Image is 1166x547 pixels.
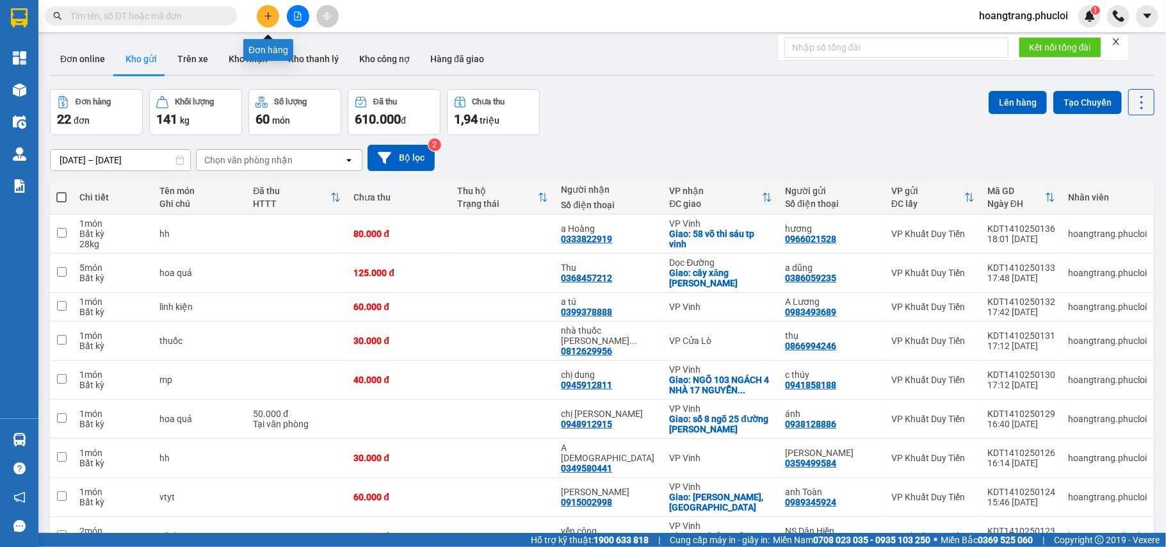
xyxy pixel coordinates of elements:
div: 30.000 đ [353,453,444,463]
div: 0938128886 [785,419,836,429]
div: NS Dân Hiền [785,526,879,536]
strong: 0369 525 060 [978,535,1033,545]
div: Anh Hùng [785,448,879,458]
div: VP Khuất Duy Tiến [891,268,975,278]
span: ... [629,336,637,346]
div: VP Khuất Duy Tiến [891,336,975,346]
button: Lên hàng [989,91,1047,114]
div: 30.000 đ [353,336,444,346]
button: Bộ lọc [368,145,435,171]
div: hoangtrang.phucloi [1068,414,1147,424]
div: Người gửi [785,186,879,196]
div: VP Vinh [670,218,773,229]
div: Bất kỳ [79,497,147,507]
div: 0945912811 [561,380,612,390]
div: 1 món [79,297,147,307]
div: hoangtrang.phucloi [1068,302,1147,312]
span: Miền Nam [773,533,930,547]
div: 0989345924 [785,497,836,507]
strong: 1900 633 818 [594,535,649,545]
button: aim [316,5,339,28]
span: kg [180,115,190,126]
div: VP Vinh [670,521,773,531]
div: 17:42 [DATE] [987,307,1055,317]
span: món [272,115,290,126]
div: 17:48 [DATE] [987,273,1055,283]
span: 60 [255,111,270,127]
div: a Hoàng [561,224,656,234]
div: KDT1410250132 [987,297,1055,307]
div: 28 kg [79,239,147,249]
div: 1 món [79,487,147,497]
button: Đã thu610.000đ [348,89,441,135]
div: hoangtrang.phucloi [1068,531,1147,541]
div: 2 món [79,526,147,536]
span: caret-down [1142,10,1153,22]
div: Đã thu [253,186,330,196]
div: mp [159,375,241,385]
input: Tìm tên, số ĐT hoặc mã đơn [70,9,222,23]
button: plus [257,5,279,28]
div: Ghi chú [159,199,241,209]
div: 0915002998 [561,497,612,507]
div: 1 món [79,370,147,380]
div: hoa quả [159,414,241,424]
span: plus [264,12,273,20]
span: | [1042,533,1044,547]
sup: 2 [428,138,441,151]
button: Kho nhận [218,44,278,74]
button: Kho công nợ [349,44,420,74]
div: VP Khuất Duy Tiến [891,414,975,424]
div: Bất kỳ [79,380,147,390]
img: icon-new-feature [1084,10,1096,22]
div: 1 món [79,331,147,341]
div: Giao: NGÕ 103 NGÁCH 4 NHÀ 17 NGUYỄN SINH SẮC [670,375,773,395]
div: 16:40 [DATE] [987,419,1055,429]
div: ánh [785,409,879,419]
button: Chưa thu1,94 triệu [447,89,540,135]
div: 60.000 đ [353,531,444,541]
div: Chưa thu [353,192,444,202]
div: VP nhận [670,186,763,196]
div: KDT1410250126 [987,448,1055,458]
div: Bất kỳ [79,458,147,468]
div: A ĐẠO [561,443,656,463]
div: VP Khuất Duy Tiến [891,229,975,239]
div: Chọn văn phòng nhận [204,154,293,167]
div: Nhân viên [1068,192,1147,202]
div: 17:12 [DATE] [987,380,1055,390]
div: 60.000 đ [353,302,444,312]
span: 1 [1093,6,1097,15]
span: Cung cấp máy in - giấy in: [670,533,770,547]
img: solution-icon [13,179,26,193]
div: Chi tiết [79,192,147,202]
div: hoa quả [159,268,241,278]
div: Tại văn phòng [253,419,341,429]
div: 5 món [79,263,147,273]
span: message [13,520,26,532]
div: 16:14 [DATE] [987,458,1055,468]
div: Đơn hàng [76,97,111,106]
div: hoangtrang.phucloi [1068,453,1147,463]
div: VP Vinh [670,404,773,414]
th: Toggle SortBy [247,181,347,215]
button: caret-down [1136,5,1158,28]
div: yến công 0942001368 [561,526,656,536]
div: 50.000 đ [253,409,341,419]
button: Đơn online [50,44,115,74]
div: nhà thuốc Kim Ngân [561,325,656,346]
sup: 1 [1091,6,1100,15]
div: 60.000 đ [353,492,444,502]
div: 0359499584 [785,458,836,468]
div: 17:12 [DATE] [987,341,1055,351]
div: VP Cửa Lò [670,336,773,346]
div: a dũng [785,263,879,273]
div: hoangtrang.phucloi [1068,375,1147,385]
div: Trạng thái [457,199,538,209]
div: Mã GD [987,186,1045,196]
li: Hotline: 02386655777, 02462925925, 0944789456 [120,47,535,63]
div: Bất kỳ [79,229,147,239]
svg: open [344,155,354,165]
span: đ [401,115,406,126]
div: c thúy [785,370,879,380]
